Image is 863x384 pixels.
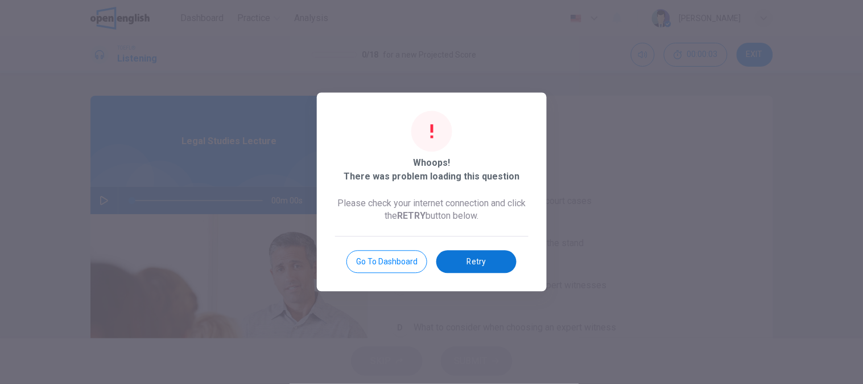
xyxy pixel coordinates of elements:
[344,170,519,184] span: There was problem loading this question
[413,157,450,170] span: Whoops!
[397,211,426,222] b: RETRY
[335,198,528,223] span: Please check your internet connection and click the button below.
[436,251,517,273] button: Retry
[346,251,427,273] button: Go to Dashboard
